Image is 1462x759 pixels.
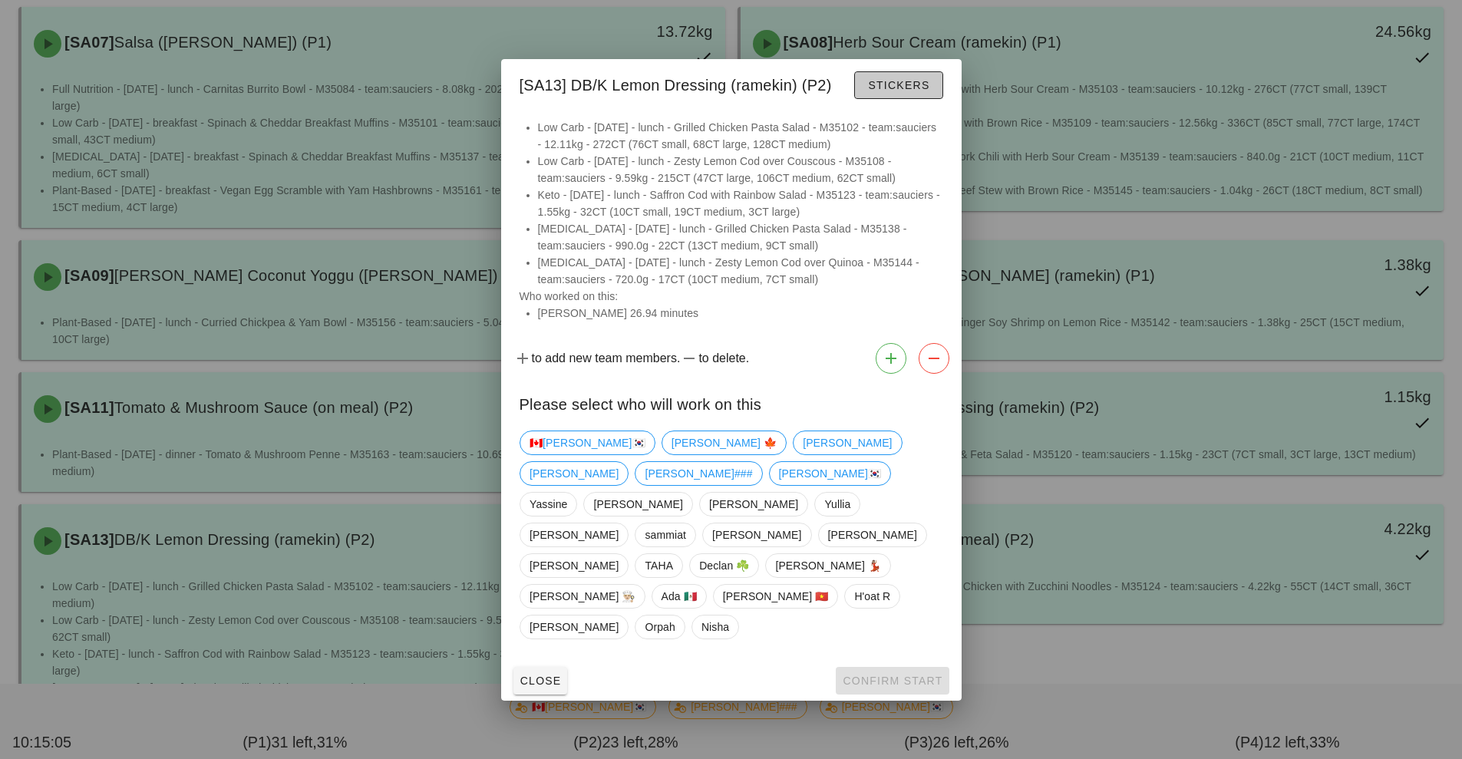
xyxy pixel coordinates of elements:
span: Declan ☘️ [699,554,749,577]
span: [PERSON_NAME] [593,493,682,516]
span: TAHA [645,554,673,577]
span: Stickers [867,79,929,91]
span: sammiat [645,523,686,546]
span: H'oat R [854,585,890,608]
span: Ada 🇲🇽 [661,585,696,608]
span: [PERSON_NAME] 💃🏽 [775,554,881,577]
span: 🇨🇦[PERSON_NAME]🇰🇷 [530,431,645,454]
li: Keto - [DATE] - lunch - Saffron Cod with Rainbow Salad - M35123 - team:sauciers - 1.55kg - 32CT (... [538,186,943,220]
span: [PERSON_NAME] [530,523,619,546]
div: [SA13] DB/K Lemon Dressing (ramekin) (P2) [501,59,962,107]
span: [PERSON_NAME] [712,523,801,546]
span: [PERSON_NAME]🇰🇷 [778,462,881,485]
div: Who worked on this: [501,119,962,337]
span: [PERSON_NAME] 👨🏼‍🍳 [530,585,635,608]
span: [PERSON_NAME] [530,615,619,639]
span: [PERSON_NAME] [530,462,619,485]
li: [MEDICAL_DATA] - [DATE] - lunch - Zesty Lemon Cod over Quinoa - M35144 - team:sauciers - 720.0g -... [538,254,943,288]
li: [PERSON_NAME] 26.94 minutes [538,305,943,322]
span: [PERSON_NAME] [708,493,797,516]
span: Close [520,675,562,687]
span: [PERSON_NAME] [827,523,916,546]
span: Yullia [824,493,850,516]
span: Orpah [645,615,675,639]
div: to add new team members. to delete. [501,337,962,380]
div: Please select who will work on this [501,380,962,424]
li: Low Carb - [DATE] - lunch - Grilled Chicken Pasta Salad - M35102 - team:sauciers - 12.11kg - 272C... [538,119,943,153]
span: [PERSON_NAME] 🍁 [671,431,777,454]
span: [PERSON_NAME]### [645,462,752,485]
span: [PERSON_NAME] [803,431,892,454]
span: Nisha [701,615,728,639]
li: [MEDICAL_DATA] - [DATE] - lunch - Grilled Chicken Pasta Salad - M35138 - team:sauciers - 990.0g -... [538,220,943,254]
button: Stickers [854,71,942,99]
span: [PERSON_NAME] 🇻🇳 [722,585,828,608]
span: [PERSON_NAME] [530,554,619,577]
span: Yassine [530,493,567,516]
button: Close [513,667,568,695]
li: Low Carb - [DATE] - lunch - Zesty Lemon Cod over Couscous - M35108 - team:sauciers - 9.59kg - 215... [538,153,943,186]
